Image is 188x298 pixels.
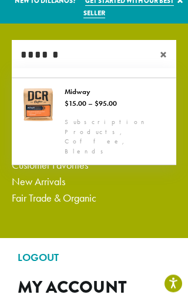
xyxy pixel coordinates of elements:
[18,247,170,267] a: LOGOUT
[18,277,170,297] h2: My account
[12,176,159,187] a: New Arrivals
[12,160,159,170] a: Customer Favorites
[12,193,159,203] a: Fair Trade & Organic
[160,48,176,62] span: ×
